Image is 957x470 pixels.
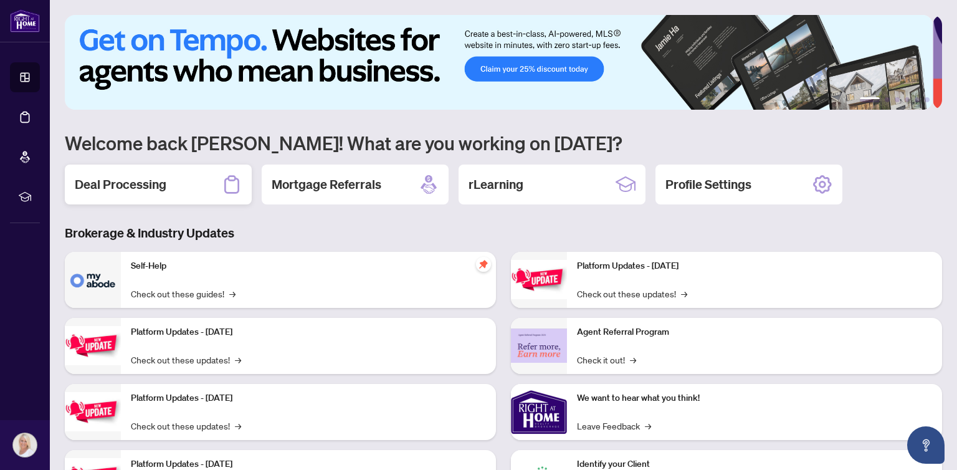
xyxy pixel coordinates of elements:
[577,353,636,367] a: Check it out!→
[235,419,241,433] span: →
[895,97,900,102] button: 3
[13,433,37,457] img: Profile Icon
[905,97,910,102] button: 4
[131,391,486,405] p: Platform Updates - [DATE]
[511,384,567,440] img: We want to hear what you think!
[65,224,942,242] h3: Brokerage & Industry Updates
[925,97,930,102] button: 6
[235,353,241,367] span: →
[681,287,687,300] span: →
[577,259,932,273] p: Platform Updates - [DATE]
[65,15,933,110] img: Slide 0
[229,287,236,300] span: →
[75,176,166,193] h2: Deal Processing
[469,176,523,193] h2: rLearning
[131,353,241,367] a: Check out these updates!→
[915,97,920,102] button: 5
[272,176,381,193] h2: Mortgage Referrals
[65,326,121,365] img: Platform Updates - September 16, 2025
[131,287,236,300] a: Check out these guides!→
[665,176,751,193] h2: Profile Settings
[645,419,651,433] span: →
[65,252,121,308] img: Self-Help
[577,325,932,339] p: Agent Referral Program
[577,287,687,300] a: Check out these updates!→
[65,131,942,155] h1: Welcome back [PERSON_NAME]! What are you working on [DATE]?
[10,9,40,32] img: logo
[511,260,567,299] img: Platform Updates - June 23, 2025
[131,325,486,339] p: Platform Updates - [DATE]
[577,391,932,405] p: We want to hear what you think!
[577,419,651,433] a: Leave Feedback→
[511,329,567,363] img: Agent Referral Program
[65,392,121,431] img: Platform Updates - July 21, 2025
[860,97,880,102] button: 1
[630,353,636,367] span: →
[885,97,890,102] button: 2
[131,419,241,433] a: Check out these updates!→
[131,259,486,273] p: Self-Help
[907,426,945,464] button: Open asap
[476,257,491,272] span: pushpin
